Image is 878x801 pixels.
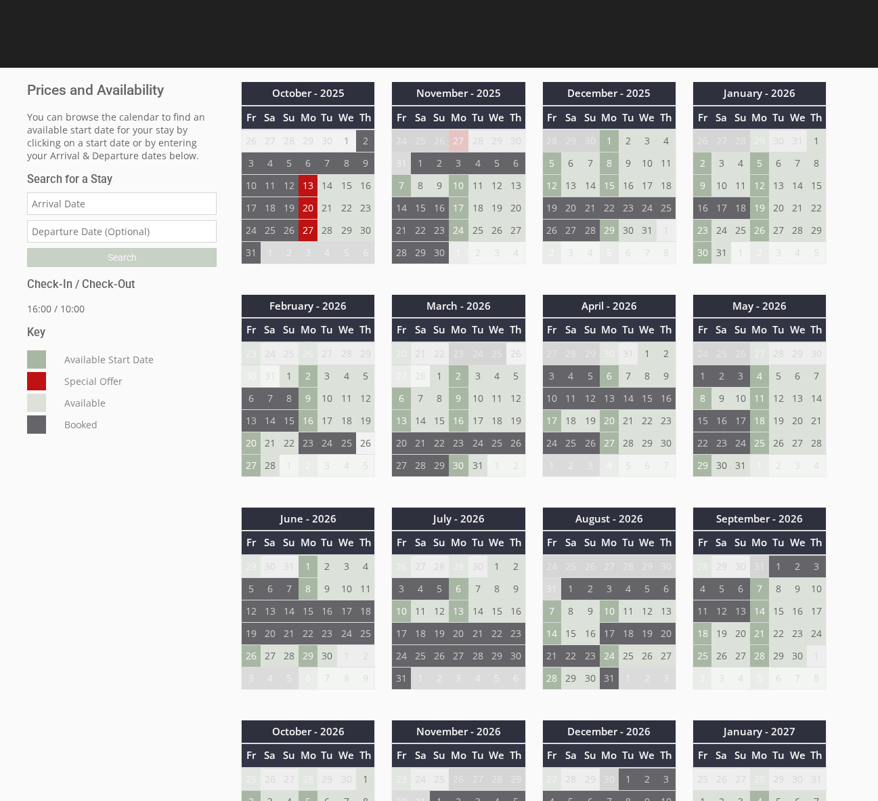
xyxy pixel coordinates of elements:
[411,152,430,175] td: 1
[468,175,487,197] td: 11
[506,242,525,264] td: 4
[769,152,788,175] td: 6
[449,342,468,365] td: 23
[561,220,580,242] td: 27
[317,342,336,365] td: 27
[600,365,619,387] td: 6
[807,197,826,220] td: 22
[807,129,826,152] td: 1
[411,197,430,220] td: 15
[580,129,599,152] td: 30
[468,129,487,152] td: 28
[430,129,449,152] td: 26
[788,342,807,365] td: 29
[542,82,676,105] th: December - 2025
[638,129,657,152] td: 3
[542,342,561,365] td: 27
[280,318,299,342] th: Su
[711,175,730,197] td: 10
[506,175,525,197] td: 13
[693,175,711,197] td: 9
[261,318,280,342] th: Sa
[242,175,261,197] td: 10
[731,242,750,264] td: 1
[657,197,676,220] td: 25
[299,318,317,342] th: Mo
[261,242,280,264] td: 1
[317,106,336,129] th: Tu
[580,197,599,220] td: 21
[711,365,730,387] td: 2
[411,365,430,387] td: 28
[392,175,411,197] td: 7
[449,365,468,387] td: 2
[542,197,561,220] td: 19
[807,152,826,175] td: 8
[242,197,261,220] td: 17
[468,152,487,175] td: 4
[356,365,375,387] td: 5
[280,175,299,197] td: 12
[317,242,336,264] td: 4
[619,106,638,129] th: Tu
[807,342,826,365] td: 30
[430,197,449,220] td: 16
[561,175,580,197] td: 13
[449,318,468,342] th: Mo
[430,152,449,175] td: 2
[788,129,807,152] td: 31
[769,197,788,220] td: 20
[337,365,356,387] td: 4
[242,318,261,342] th: Fr
[731,365,750,387] td: 3
[242,152,261,175] td: 3
[317,175,336,197] td: 14
[392,220,411,242] td: 21
[600,197,619,220] td: 22
[638,152,657,175] td: 10
[337,220,356,242] td: 29
[242,242,261,264] td: 31
[657,106,676,129] th: Th
[580,152,599,175] td: 7
[392,365,411,387] td: 27
[261,175,280,197] td: 11
[468,220,487,242] td: 25
[337,152,356,175] td: 8
[299,242,317,264] td: 3
[449,152,468,175] td: 3
[542,318,561,342] th: Fr
[487,175,506,197] td: 12
[711,318,730,342] th: Sa
[542,242,561,264] td: 2
[542,152,561,175] td: 5
[506,220,525,242] td: 27
[731,175,750,197] td: 11
[468,242,487,264] td: 2
[356,197,375,220] td: 23
[693,106,711,129] th: Fr
[788,106,807,129] th: We
[693,365,711,387] td: 1
[392,82,525,105] th: November - 2025
[449,129,468,152] td: 27
[487,197,506,220] td: 19
[750,197,769,220] td: 19
[411,175,430,197] td: 8
[317,220,336,242] td: 28
[619,342,638,365] td: 31
[299,106,317,129] th: Mo
[769,175,788,197] td: 13
[731,342,750,365] td: 26
[561,152,580,175] td: 6
[711,342,730,365] td: 25
[542,129,561,152] td: 28
[788,197,807,220] td: 21
[750,342,769,365] td: 27
[430,242,449,264] td: 30
[638,342,657,365] td: 1
[580,220,599,242] td: 28
[657,129,676,152] td: 4
[807,175,826,197] td: 15
[280,106,299,129] th: Su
